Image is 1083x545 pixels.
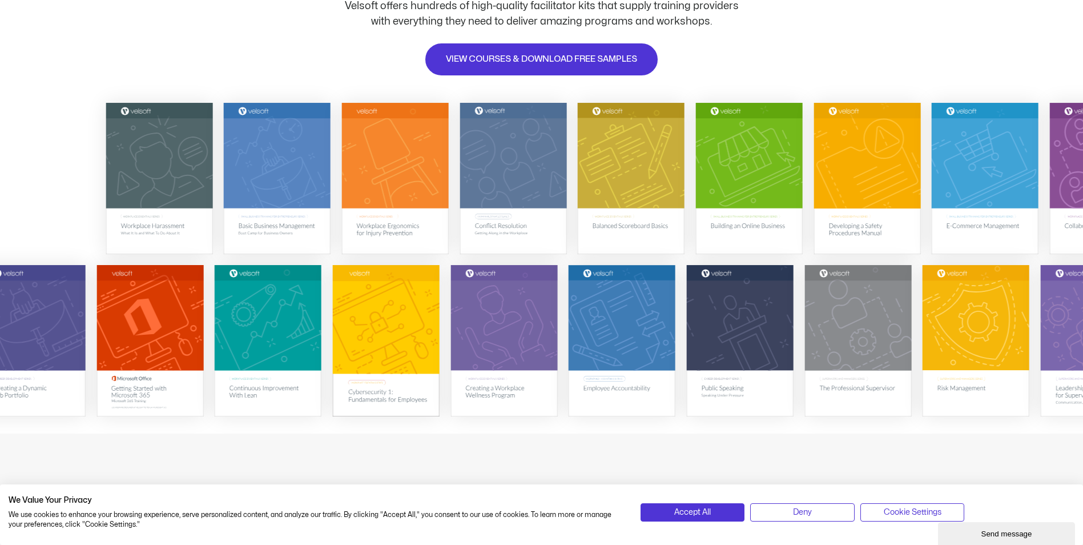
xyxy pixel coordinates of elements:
[793,506,812,519] span: Deny
[674,506,711,519] span: Accept All
[641,503,745,522] button: Accept all cookies
[9,510,623,530] p: We use cookies to enhance your browsing experience, serve personalized content, and analyze our t...
[938,520,1077,545] iframe: chat widget
[884,506,941,519] span: Cookie Settings
[750,503,855,522] button: Deny all cookies
[446,53,637,66] span: VIEW COURSES & DOWNLOAD FREE SAMPLES
[9,495,623,506] h2: We Value Your Privacy
[860,503,965,522] button: Adjust cookie preferences
[424,42,659,77] a: VIEW COURSES & DOWNLOAD FREE SAMPLES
